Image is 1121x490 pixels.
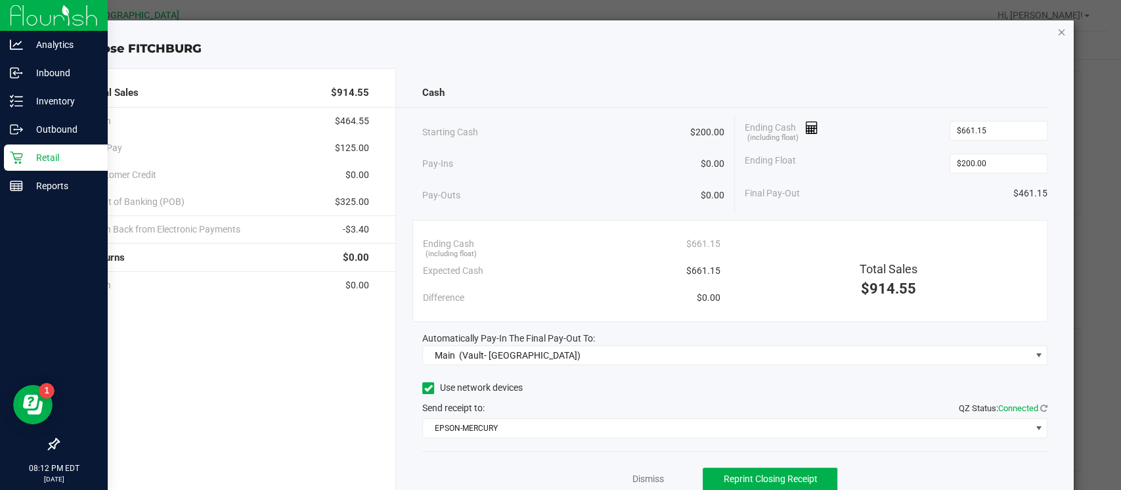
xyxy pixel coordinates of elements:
span: $661.15 [686,237,720,251]
inline-svg: Retail [10,151,23,164]
span: Total Sales [90,85,139,100]
span: EPSON-MERCURY [423,419,1030,437]
span: $0.00 [343,250,369,265]
span: Total Sales [860,262,917,276]
p: Inventory [23,93,102,109]
span: Connected [998,403,1038,413]
span: $464.55 [335,114,369,128]
span: Ending Cash [423,237,474,251]
p: 08:12 PM EDT [6,462,102,474]
div: Returns [90,244,369,272]
p: Reports [23,178,102,194]
span: Expected Cash [423,264,483,278]
span: $200.00 [690,125,724,139]
span: Ending Cash [745,121,818,141]
a: Dismiss [632,472,663,486]
span: Send receipt to: [422,403,485,413]
span: $0.00 [701,189,724,202]
span: Pay-Ins [422,157,453,171]
inline-svg: Inbound [10,66,23,79]
div: Close FITCHBURG [57,40,1074,58]
p: Analytics [23,37,102,53]
span: Ending Float [745,154,796,173]
span: Cash Back from Electronic Payments [90,223,240,236]
inline-svg: Analytics [10,38,23,51]
span: Starting Cash [422,125,478,139]
span: -$3.40 [343,223,369,236]
inline-svg: Outbound [10,123,23,136]
span: $661.15 [686,264,720,278]
span: Final Pay-Out [745,187,800,200]
iframe: Resource center unread badge [39,383,55,399]
span: $914.55 [331,85,369,100]
span: Main [435,350,455,361]
span: Automatically Pay-In The Final Pay-Out To: [422,333,595,344]
span: $125.00 [335,141,369,155]
label: Use network devices [422,381,523,395]
span: Difference [423,291,464,305]
span: $0.00 [345,168,369,182]
iframe: Resource center [13,385,53,424]
inline-svg: Inventory [10,95,23,108]
p: Inbound [23,65,102,81]
span: Cash [422,85,445,100]
span: $914.55 [861,280,916,297]
span: $0.00 [701,157,724,171]
span: (including float) [426,249,477,260]
span: (Vault- [GEOGRAPHIC_DATA]) [459,350,581,361]
span: (including float) [747,133,799,144]
span: QZ Status: [959,403,1047,413]
p: Outbound [23,122,102,137]
p: [DATE] [6,474,102,484]
span: Reprint Closing Receipt [723,474,817,484]
span: Point of Banking (POB) [90,195,185,209]
p: Retail [23,150,102,166]
span: Customer Credit [90,168,156,182]
span: Pay-Outs [422,189,460,202]
span: $325.00 [335,195,369,209]
span: $0.00 [345,278,369,292]
inline-svg: Reports [10,179,23,192]
span: $0.00 [696,291,720,305]
span: $461.15 [1013,187,1047,200]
